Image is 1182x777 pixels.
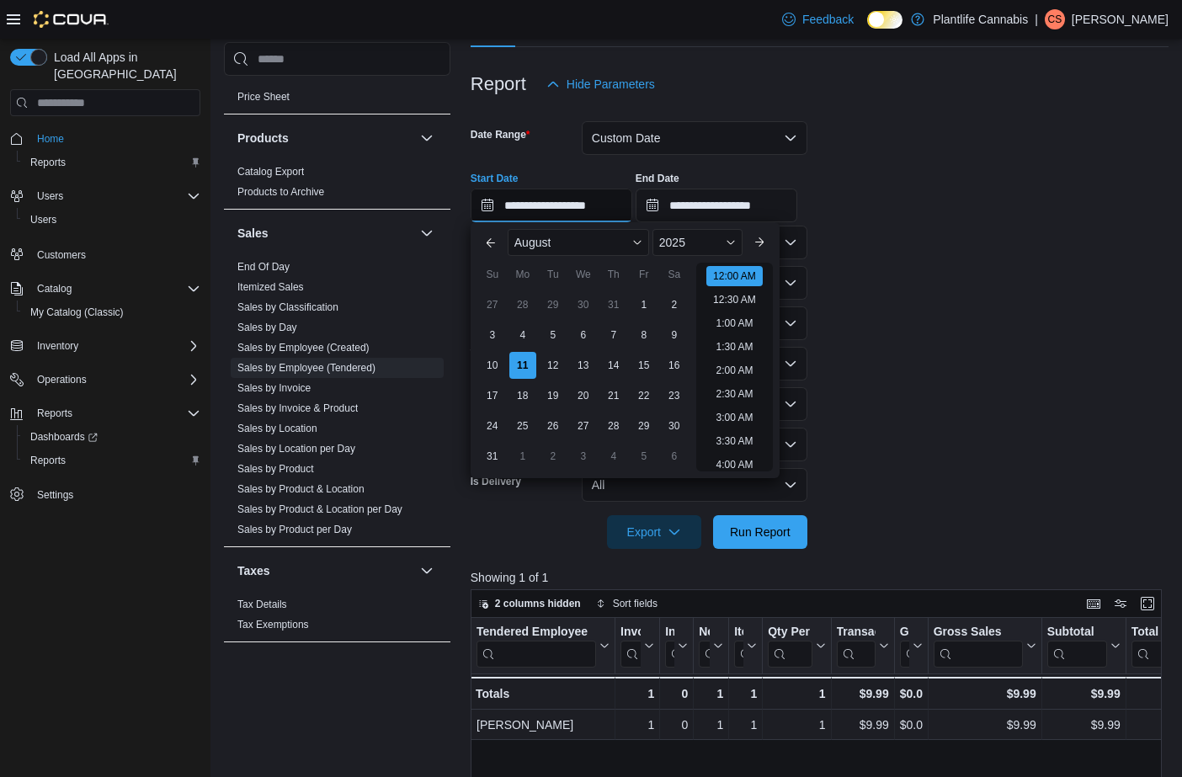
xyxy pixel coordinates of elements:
[237,443,355,455] a: Sales by Location per Day
[1046,625,1106,668] div: Subtotal
[652,229,743,256] div: Button. Open the year selector. 2025 is currently selected.
[1137,593,1158,614] button: Enter fullscreen
[734,684,757,704] div: 1
[237,423,317,434] a: Sales by Location
[30,129,71,149] a: Home
[37,189,63,203] span: Users
[471,128,530,141] label: Date Range
[237,166,304,178] a: Catalog Export
[933,625,1022,668] div: Gross Sales
[540,412,567,439] div: day-26
[768,625,812,641] div: Qty Per Transaction
[471,475,521,488] label: Is Delivery
[479,382,506,409] div: day-17
[570,261,597,288] div: We
[24,210,200,230] span: Users
[570,382,597,409] div: day-20
[24,427,104,447] a: Dashboards
[30,454,66,467] span: Reports
[237,523,352,536] span: Sales by Product per Day
[768,625,812,668] div: Qty Per Transaction
[620,625,641,668] div: Invoices Sold
[37,373,87,386] span: Operations
[1046,684,1120,704] div: $9.99
[471,172,519,185] label: Start Date
[600,382,627,409] div: day-21
[631,443,658,470] div: day-5
[661,382,688,409] div: day-23
[900,715,923,735] div: $0.00
[37,339,78,353] span: Inventory
[3,184,207,208] button: Users
[224,594,450,641] div: Taxes
[802,11,854,28] span: Feedback
[620,684,654,704] div: 1
[600,322,627,349] div: day-7
[479,443,506,470] div: day-31
[30,336,200,356] span: Inventory
[699,625,710,668] div: Net Sold
[665,625,688,668] button: Invoices Ref
[30,484,200,505] span: Settings
[665,625,674,668] div: Invoices Ref
[3,126,207,151] button: Home
[699,625,723,668] button: Net Sold
[899,625,922,668] button: Gift Cards
[899,625,908,641] div: Gift Cards
[237,402,358,415] span: Sales by Invoice & Product
[768,625,825,668] button: Qty Per Transaction
[30,243,200,264] span: Customers
[570,443,597,470] div: day-3
[661,412,688,439] div: day-30
[3,334,207,358] button: Inventory
[237,185,324,199] span: Products to Archive
[237,382,311,394] a: Sales by Invoice
[631,291,658,318] div: day-1
[709,431,759,451] li: 3:30 AM
[237,619,309,631] a: Tax Exemptions
[237,186,324,198] a: Products to Archive
[30,186,70,206] button: Users
[24,152,200,173] span: Reports
[417,561,437,581] button: Taxes
[709,384,759,404] li: 2:30 AM
[37,488,73,502] span: Settings
[540,443,567,470] div: day-2
[30,279,200,299] span: Catalog
[570,412,597,439] div: day-27
[3,482,207,507] button: Settings
[600,412,627,439] div: day-28
[600,261,627,288] div: Th
[237,260,290,274] span: End Of Day
[784,317,797,330] button: Open list of options
[1035,9,1038,29] p: |
[709,360,759,381] li: 2:00 AM
[734,715,757,735] div: 1
[508,229,649,256] div: Button. Open the month selector. August is currently selected.
[631,382,658,409] div: day-22
[237,342,370,354] a: Sales by Employee (Created)
[476,684,610,704] div: Totals
[237,261,290,273] a: End Of Day
[709,455,759,475] li: 4:00 AM
[479,261,506,288] div: Su
[570,291,597,318] div: day-30
[933,625,1036,668] button: Gross Sales
[600,352,627,379] div: day-14
[237,598,287,611] span: Tax Details
[1045,9,1065,29] div: Charlotte Soukeroff
[600,443,627,470] div: day-4
[237,562,270,579] h3: Taxes
[784,236,797,249] button: Open list of options
[10,120,200,551] nav: Complex example
[589,593,664,614] button: Sort fields
[224,257,450,546] div: Sales
[479,412,506,439] div: day-24
[237,503,402,516] span: Sales by Product & Location per Day
[730,524,791,540] span: Run Report
[30,186,200,206] span: Users
[3,277,207,301] button: Catalog
[237,422,317,435] span: Sales by Location
[3,242,207,266] button: Customers
[30,245,93,265] a: Customers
